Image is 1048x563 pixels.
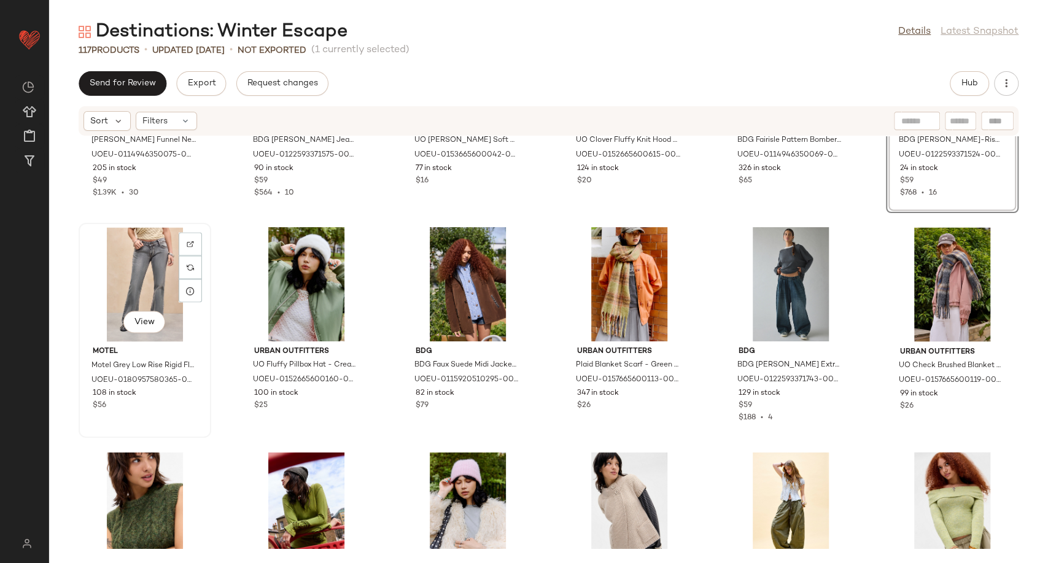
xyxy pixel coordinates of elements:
span: 347 in stock [577,388,619,399]
span: Filters [142,115,168,128]
span: BDG [PERSON_NAME] Extreme Pleat Cocoon Jeans - Vintage Denim Medium S at Urban Outfitters [737,360,842,371]
img: heart_red.DM2ytmEG.svg [17,27,42,52]
span: UOEU-0114946350069-000-004 [737,150,842,161]
span: 129 in stock [739,388,780,399]
span: $26 [577,400,591,411]
img: 0122593371743_107_a2 [729,227,853,341]
span: 82 in stock [416,388,454,399]
span: Motel [93,346,197,357]
span: UOEU-0153665600042-000-060 [414,150,519,161]
span: 77 in stock [416,163,452,174]
span: 108 in stock [93,388,136,399]
span: • [230,43,233,58]
img: 0180957580365_004_a2 [83,227,207,341]
span: UOEU-0157665600113-000-030 [576,375,680,386]
span: UO Clover Fluffy Knit Hood - Neutral at Urban Outfitters [576,135,680,146]
span: • [756,414,768,422]
span: $564 [254,189,273,197]
span: Sort [90,115,108,128]
span: 30 [129,189,139,197]
span: Urban Outfitters [900,346,1004,357]
span: UO Fluffy Pillbox Hat - Cream at Urban Outfitters [253,360,357,371]
span: [PERSON_NAME] Funnel Neck Zip-Through Cardigan - Navy M at Urban Outfitters [91,135,196,146]
span: 4 [768,414,773,422]
span: 326 in stock [739,163,781,174]
span: • [144,43,147,58]
button: Send for Review [79,71,166,96]
button: Hub [950,71,989,96]
span: 117 [79,46,91,55]
span: UOEU-0152665600615-000-014 [576,150,680,161]
span: UO Check Brushed Blanket Scarf - Grey at Urban Outfitters [899,360,1003,371]
span: $65 [739,176,752,187]
span: • [117,189,129,197]
span: UOEU-0122593371575-000-041 [253,150,357,161]
img: svg%3e [187,240,194,247]
button: Export [176,71,226,96]
img: svg%3e [22,81,34,93]
span: Export [187,79,215,88]
div: Products [79,44,139,57]
span: UOEU-0152665600160-000-012 [253,375,357,386]
span: UOEU-0122593371743-000-107 [737,375,842,386]
span: Motel Grey Low Rise Rigid Flared Jeans - Grey 26 at Urban Outfitters [91,360,196,371]
span: BDG [416,346,520,357]
span: Urban Outfitters [254,346,359,357]
span: BDG Fairisle Pattern Bomber Cardigan - Grey S at Urban Outfitters [737,135,842,146]
span: BDG [PERSON_NAME] Jeans - Navy 29W 32L at Urban Outfitters [253,135,357,146]
span: • [273,189,285,197]
span: UOEU-0115920510295-000-020 [414,375,519,386]
span: UO [PERSON_NAME] Soft Knit Fingerless Gloves - Red at Urban Outfitters [414,135,519,146]
span: 100 in stock [254,388,298,399]
span: BDG [PERSON_NAME]-Rise Bootcut Flare Jeans - Turquoise 28W 32L at Urban Outfitters [899,135,1003,146]
span: $16 [416,176,429,187]
img: svg%3e [15,538,39,548]
span: UOEU-0122593371524-000-046 [899,150,1003,161]
img: 0115920510295_020_a2 [406,227,530,341]
span: 99 in stock [900,388,938,399]
span: View [134,317,155,327]
img: 0157665600119_004_a5 [890,227,1014,341]
p: Not Exported [238,44,306,57]
a: Details [898,25,931,39]
span: Send for Review [89,79,156,88]
span: UOEU-0180957580365-000-004 [91,375,196,386]
span: $25 [254,400,268,411]
span: $26 [900,400,914,411]
span: Request changes [247,79,318,88]
span: BDG [739,346,843,357]
span: $188 [739,414,756,422]
span: UOEU-0157665600119-000-004 [899,375,1003,386]
span: BDG Faux Suede Midi Jacket - [PERSON_NAME] L at Urban Outfitters [414,360,519,371]
img: svg%3e [187,263,194,271]
span: 124 in stock [577,163,619,174]
span: 205 in stock [93,163,136,174]
div: Destinations: Winter Escape [79,20,347,44]
span: Urban Outfitters [577,346,681,357]
img: 0157665600113_030_m2 [567,227,691,341]
span: $59 [254,176,268,187]
span: UOEU-0114946350075-000-041 [91,150,196,161]
span: $79 [416,400,429,411]
span: $1.39K [93,189,117,197]
button: Request changes [236,71,328,96]
span: $59 [739,400,752,411]
span: 10 [285,189,294,197]
p: updated [DATE] [152,44,225,57]
button: View [123,311,165,333]
span: Hub [961,79,978,88]
span: (1 currently selected) [311,43,409,58]
img: svg%3e [79,26,91,38]
span: $56 [93,400,106,411]
span: $20 [577,176,592,187]
span: Plaid Blanket Scarf - Green at Urban Outfitters [576,360,680,371]
img: 0152665600160_012_m [244,227,368,341]
span: 90 in stock [254,163,293,174]
span: $49 [93,176,107,187]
